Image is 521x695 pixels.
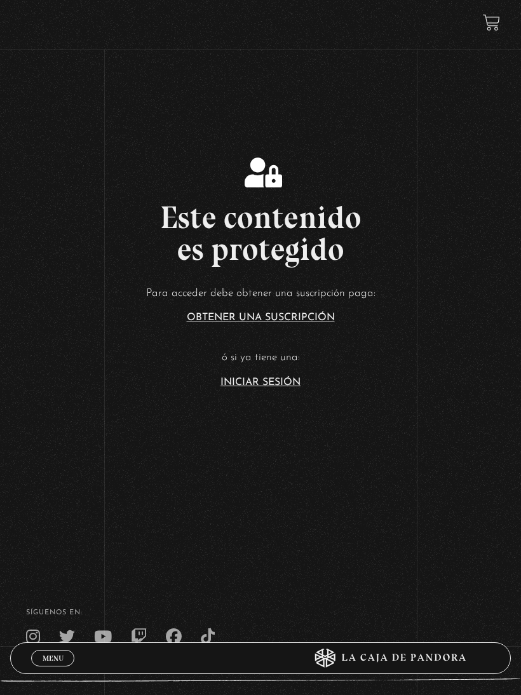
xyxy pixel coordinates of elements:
[187,313,335,323] a: Obtener una suscripción
[43,654,64,662] span: Menu
[26,609,495,616] h4: SÍguenos en:
[220,377,301,388] a: Iniciar Sesión
[483,14,500,31] a: View your shopping cart
[38,665,68,674] span: Cerrar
